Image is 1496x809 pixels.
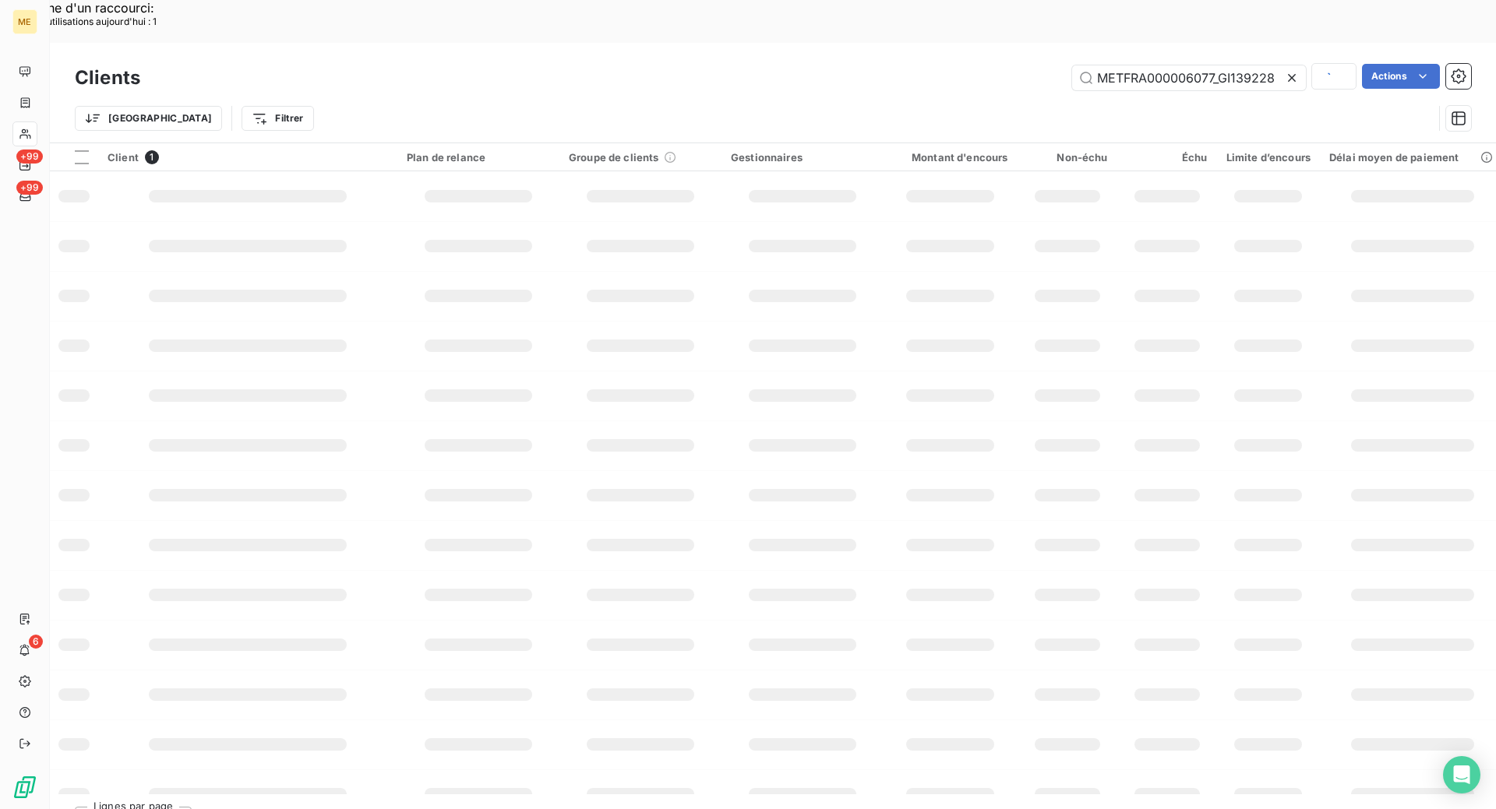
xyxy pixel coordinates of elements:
[16,149,43,164] span: +99
[569,151,659,164] span: Groupe de clients
[1127,151,1208,164] div: Échu
[1443,756,1480,793] div: Open Intercom Messenger
[731,151,874,164] div: Gestionnaires
[16,181,43,195] span: +99
[1362,64,1440,89] button: Actions
[75,106,222,131] button: [GEOGRAPHIC_DATA]
[108,151,139,164] span: Client
[29,635,43,649] span: 6
[1027,151,1108,164] div: Non-échu
[12,775,37,800] img: Logo LeanPay
[1072,65,1306,90] input: Rechercher
[242,106,313,131] button: Filtrer
[75,64,140,92] h3: Clients
[407,151,550,164] div: Plan de relance
[1329,151,1496,164] div: Délai moyen de paiement
[145,150,159,164] span: 1
[1226,151,1311,164] div: Limite d’encours
[893,151,1008,164] div: Montant d'encours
